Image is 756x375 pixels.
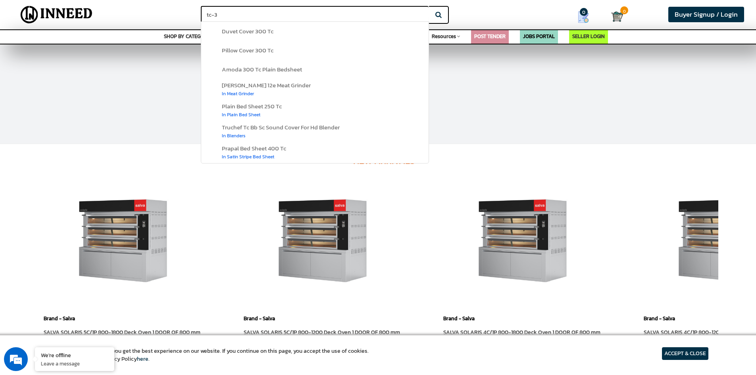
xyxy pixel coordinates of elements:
[41,351,108,359] div: We're offline
[137,355,148,363] a: here
[611,8,619,25] a: Cart 0
[662,347,708,360] article: ACCEPT & CLOSE
[267,184,378,295] img: 75408-large_default.jpg
[611,11,623,23] img: Cart
[222,131,340,139] div: in blenders
[201,121,429,142] a: truchef tc bb sc sound cover for hd blenderin blenders
[443,328,600,337] a: SALVA SOLARIS 4C/1P 800-1800 Deck Oven 1 DOOR OF 800 mm
[443,315,475,322] a: Brand - Salva
[675,10,738,19] span: Buyer Signup / Login
[222,81,311,90] span: [PERSON_NAME] 12e meat grinder
[41,44,133,55] div: Leave a message
[577,11,589,23] img: Show My Quotes
[644,315,675,322] a: Brand - Salva
[201,6,429,24] input: Search for Brands, Products, Sellers, Manufacturers...
[201,60,429,79] a: amoda 300 tc plain bedsheet
[222,123,340,132] span: truchef tc bb sc sound cover for hd blender
[44,328,200,337] a: SALVA SOLARIS 5C/1P 800-1800 Deck Oven 1 DOOR OF 800 mm
[44,315,75,322] a: Brand - Salva
[222,46,273,55] span: pillow cover 300 tc
[668,7,744,22] a: Buyer Signup / Login
[48,347,369,363] article: We use cookies to ensure you get the best experience on our website. If you continue on this page...
[116,244,144,255] em: Submit
[222,65,302,74] span: amoda 300 tc plain bedsheet
[62,208,101,213] em: Driven by SalesIQ
[164,33,210,40] span: SHOP BY CATEGORY
[13,48,33,52] img: logo_Zg8I0qSkbAqR2WFHt3p6CTuqpyXMFPubPcD2OT02zFN43Cy9FUNNG3NEPhM_Q1qe_.png
[4,217,151,244] textarea: Type your message and click 'Submit'
[201,100,429,121] a: plain bed sheet 250 tcin plain bed sheet
[55,208,60,213] img: salesiqlogo_leal7QplfZFryJ6FIlVepeu7OftD7mt8q6exU6-34PB8prfIgodN67KcxXM9Y7JQ_.png
[201,142,429,163] a: prapal bed sheet 400 tcin satin stripe bed sheet
[562,8,611,26] a: my Quotes 0
[620,6,628,14] span: 0
[14,5,99,25] img: Inneed.Market
[56,144,712,178] h4: New Arrivals
[201,79,429,100] a: [PERSON_NAME] 12e meat grinderin meat grinder
[67,184,179,295] img: 75410-large_default.jpg
[130,4,149,23] div: Minimize live chat window
[432,33,456,40] span: Resources
[222,144,286,153] span: prapal bed sheet 400 tc
[222,102,282,111] span: plain bed sheet 250 tc
[222,110,282,118] div: in plain bed sheet
[467,184,578,295] img: 75406-large_default.jpg
[17,100,139,180] span: We are offline. Please leave us a message.
[222,27,273,36] span: duvet cover 300 tc
[474,33,506,40] a: POST TENDER
[572,33,605,40] a: SELLER LOGIN
[41,360,108,367] p: Leave a message
[244,315,275,322] a: Brand - Salva
[244,328,400,337] a: SALVA SOLARIS 5C/1P 800-1200 Deck Oven 1 DOOR OF 800 mm
[201,41,429,60] a: pillow cover 300 tc
[523,33,555,40] a: JOBS PORTAL
[580,8,588,16] span: 0
[222,89,311,97] div: in meat grinder
[222,152,286,160] div: in satin stripe bed sheet
[201,22,429,41] a: duvet cover 300 tc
